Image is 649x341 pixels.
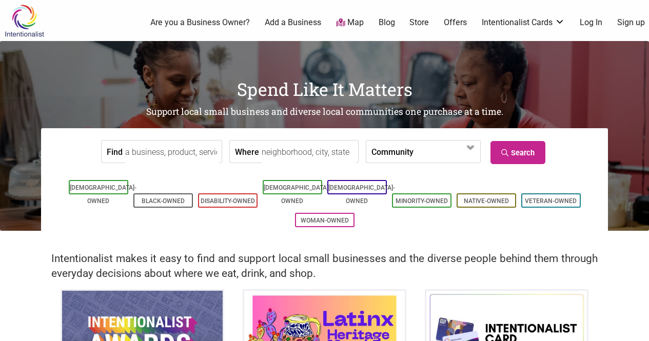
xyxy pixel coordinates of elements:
label: Where [235,141,259,163]
a: [DEMOGRAPHIC_DATA]-Owned [70,184,136,205]
a: Minority-Owned [396,197,448,205]
h2: Intentionalist makes it easy to find and support local small businesses and the diverse people be... [51,251,598,281]
a: Log In [580,17,602,28]
a: Intentionalist Cards [482,17,565,28]
a: [DEMOGRAPHIC_DATA]-Owned [328,184,395,205]
a: Black-Owned [142,197,185,205]
a: Map [336,17,364,29]
a: Are you a Business Owner? [150,17,250,28]
a: Search [490,141,545,164]
a: Offers [444,17,467,28]
label: Find [107,141,123,163]
a: Blog [379,17,395,28]
a: Native-Owned [464,197,509,205]
a: Store [409,17,429,28]
a: Sign up [617,17,645,28]
input: a business, product, service [125,141,219,164]
a: Woman-Owned [301,217,349,224]
label: Community [371,141,414,163]
a: [DEMOGRAPHIC_DATA]-Owned [264,184,330,205]
a: Veteran-Owned [525,197,577,205]
a: Add a Business [265,17,321,28]
input: neighborhood, city, state [262,141,356,164]
a: Disability-Owned [201,197,255,205]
